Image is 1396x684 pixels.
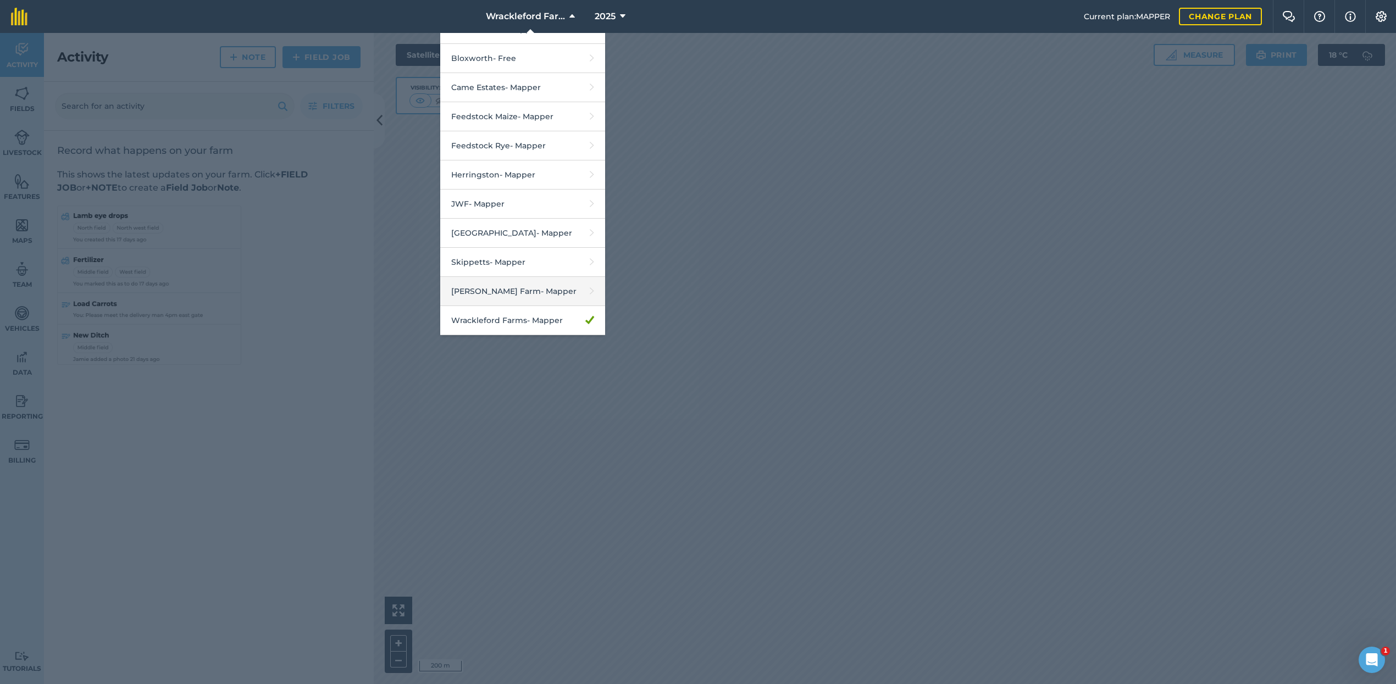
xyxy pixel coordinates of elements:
[1375,11,1388,22] img: A cog icon
[440,73,605,102] a: Came Estates- Mapper
[1359,647,1385,673] iframe: Intercom live chat
[440,190,605,219] a: JWF- Mapper
[1345,10,1356,23] img: svg+xml;base64,PHN2ZyB4bWxucz0iaHR0cDovL3d3dy53My5vcmcvMjAwMC9zdmciIHdpZHRoPSIxNyIgaGVpZ2h0PSIxNy...
[440,160,605,190] a: Herringston- Mapper
[440,306,605,335] a: Wrackleford Farms- Mapper
[11,8,27,25] img: fieldmargin Logo
[595,10,616,23] span: 2025
[440,44,605,73] a: Bloxworth- Free
[440,219,605,248] a: [GEOGRAPHIC_DATA]- Mapper
[1084,10,1170,23] span: Current plan : MAPPER
[440,131,605,160] a: Feedstock Rye- Mapper
[1313,11,1326,22] img: A question mark icon
[440,248,605,277] a: Skippetts- Mapper
[486,10,565,23] span: Wrackleford Farms
[1381,647,1390,655] span: 1
[440,102,605,131] a: Feedstock Maize- Mapper
[1179,8,1262,25] a: Change plan
[440,277,605,306] a: [PERSON_NAME] Farm- Mapper
[1282,11,1295,22] img: Two speech bubbles overlapping with the left bubble in the forefront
